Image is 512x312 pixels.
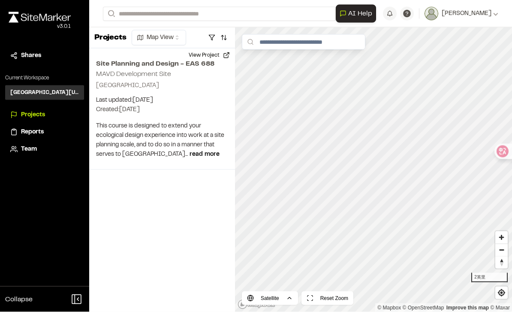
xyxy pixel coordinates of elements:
div: 2英里 [471,273,508,282]
p: This course is designed to extend your ecological design experience into work at a site planning ... [96,121,228,159]
a: Mapbox logo [238,300,275,309]
span: read more [190,152,220,157]
p: Projects [94,32,126,44]
h3: [GEOGRAPHIC_DATA][US_STATE] SEAS-EAS 688 Site Planning and Design [10,89,79,97]
span: Team [21,145,37,154]
img: rebrand.png [9,12,71,23]
button: Zoom out [495,244,508,256]
button: Search [103,7,118,21]
p: Current Workspace [5,74,84,82]
span: Reports [21,127,44,137]
button: Open AI Assistant [336,5,376,23]
span: Shares [21,51,41,61]
span: Projects [21,110,45,120]
p: [GEOGRAPHIC_DATA] [96,81,228,91]
span: AI Help [348,9,372,19]
span: Collapse [5,294,33,305]
div: Oh geez...please don't... [9,23,71,30]
button: Find my location [495,287,508,299]
a: Team [10,145,79,154]
a: Shares [10,51,79,61]
button: Satellite [242,291,298,305]
img: User [425,7,438,21]
button: View Project [184,48,235,62]
button: Reset Zoom [301,291,353,305]
a: Reports [10,127,79,137]
button: Reset bearing to north [495,256,508,269]
button: [PERSON_NAME] [425,7,498,21]
a: Mapbox [377,305,401,311]
a: Maxar [490,305,510,311]
p: Created: [DATE] [96,105,228,115]
div: Open AI Assistant [336,5,379,23]
a: Projects [10,110,79,120]
h2: MAVD Development Site [96,71,171,77]
span: Reset bearing to north [495,257,508,269]
span: [PERSON_NAME] [442,9,491,18]
p: Last updated: [DATE] [96,96,228,105]
a: OpenStreetMap [403,305,444,311]
h2: Site Planning and Design - EAS 688 [96,59,228,69]
a: Map feedback [446,305,489,311]
button: Zoom in [495,231,508,244]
